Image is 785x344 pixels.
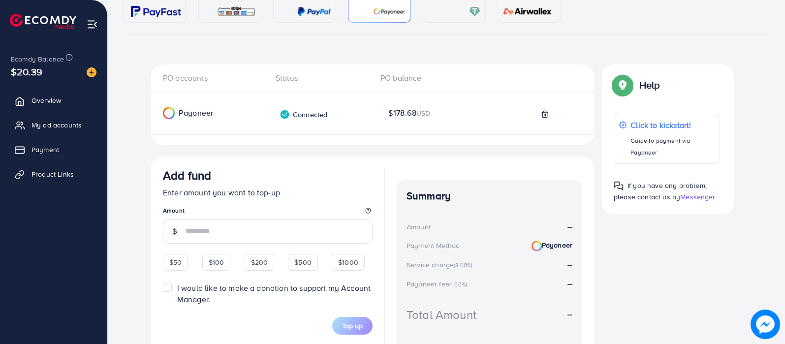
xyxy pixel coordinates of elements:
[373,72,477,84] div: PO balance
[7,91,100,110] a: Overview
[10,14,76,29] img: logo
[131,6,181,17] img: card
[338,257,358,267] span: $1000
[268,72,373,84] div: Status
[280,109,327,120] div: Connected
[177,282,371,305] span: I would like to make a donation to support my Account Manager.
[567,309,572,320] strong: --
[532,240,572,251] strong: Payoneer
[680,192,715,202] span: Messenger
[11,54,64,64] span: Ecomdy Balance
[163,187,373,198] p: Enter amount you want to top-up
[163,168,211,183] h3: Add fund
[217,6,256,17] img: card
[567,221,572,232] strong: --
[373,6,406,17] img: card
[332,317,373,335] button: Top up
[151,107,250,119] div: Payoneer
[751,310,780,339] img: image
[11,64,42,79] span: $20.39
[342,321,363,331] span: Top up
[7,115,100,135] a: My ad accounts
[407,260,475,270] div: Service charge
[469,6,480,17] img: card
[500,6,555,17] img: card
[567,259,572,270] strong: --
[31,95,61,105] span: Overview
[169,257,182,267] span: $50
[163,72,268,84] div: PO accounts
[614,76,631,94] img: Popup guide
[407,190,572,202] h4: Summary
[87,19,98,30] img: menu
[163,206,373,219] legend: Amount
[630,119,715,131] p: Click to kickstart!
[280,109,290,120] img: verified
[449,281,467,288] small: (1.00%)
[163,107,175,119] img: Payoneer
[630,135,715,158] p: Guide to payment via Payoneer
[614,181,624,191] img: Popup guide
[407,241,460,250] div: Payment Method
[407,279,470,289] div: Payoneer fee
[614,181,707,202] span: If you have any problem, please contact us by
[416,108,430,118] span: USD
[454,261,472,269] small: (3.00%)
[31,120,82,130] span: My ad accounts
[407,222,431,232] div: Amount
[388,107,431,119] span: $178.68
[567,278,572,289] strong: --
[87,67,96,77] img: image
[209,257,224,267] span: $100
[407,306,476,323] div: Total Amount
[294,257,312,267] span: $500
[7,164,100,184] a: Product Links
[7,140,100,159] a: Payment
[31,145,59,155] span: Payment
[297,6,331,17] img: card
[639,79,660,91] p: Help
[31,169,74,179] span: Product Links
[251,257,268,267] span: $200
[532,241,542,251] img: Payoneer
